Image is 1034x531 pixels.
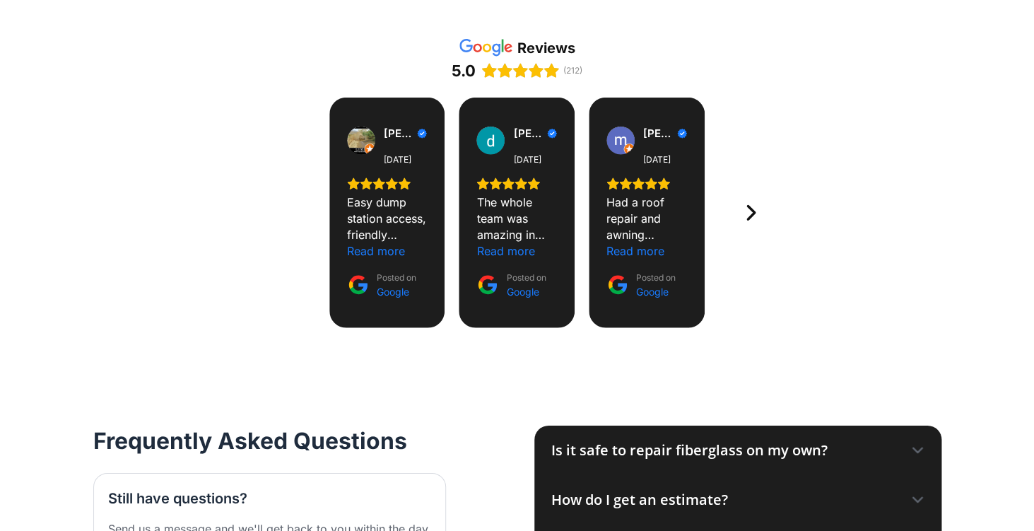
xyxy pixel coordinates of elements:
div: Rating: 5.0 out of 5 [476,177,557,190]
div: reviews [517,39,575,57]
a: Posted on Google [476,271,546,299]
div: The whole team was amazing in communication and options for my older rv. They were patient with m... [476,194,557,243]
div: Google [377,285,416,299]
a: View on Google [347,127,375,155]
a: Posted on Google [606,271,676,299]
div: Had a roof repair and awning replacement , great work, the staff is awesome and repairs were comp... [606,194,687,243]
div: Is it safe to repair fiberglass on my own? [551,440,828,461]
h2: Frequently Asked Questions [93,426,407,456]
div: How do I get an estimate? [551,489,728,510]
img: Josh Lee [347,127,375,155]
div: Previous [264,193,304,233]
a: View on Google [606,127,635,155]
div: Carousel [259,98,776,328]
img: dustin aukee [476,127,505,155]
div: Posted on [377,271,416,299]
div: Read more [347,243,405,259]
a: Posted on Google [347,271,416,299]
div: Read more [606,243,664,259]
div: Rating: 5.0 out of 5 [452,61,559,81]
div: Rating: 5.0 out of 5 [606,177,687,190]
div: [DATE] [384,154,411,165]
div: 5.0 [452,61,476,81]
div: [DATE] [513,154,541,165]
a: Review by Josh Lee [384,127,428,140]
div: Google [636,285,676,299]
div: [DATE] [643,154,671,165]
a: Review by mike tavalez [643,127,687,140]
span: [PERSON_NAME] [384,127,414,140]
div: Verified Customer [417,129,427,139]
div: Google [506,285,546,299]
a: Review by dustin aukee [513,127,557,140]
div: Easy dump station access, friendly people - 10/10! [347,194,428,243]
div: Posted on [506,271,546,299]
span: [PERSON_NAME] [513,127,544,140]
div: Verified Customer [677,129,687,139]
div: Read more [476,243,534,259]
h3: Still have questions? [108,488,247,509]
div: Rating: 5.0 out of 5 [347,177,428,190]
span: (212) [563,66,582,76]
a: View on Google [476,127,505,155]
div: Verified Customer [547,129,557,139]
div: Posted on [636,271,676,299]
div: Next [730,193,770,233]
span: [PERSON_NAME] [643,127,674,140]
img: mike tavalez [606,127,635,155]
